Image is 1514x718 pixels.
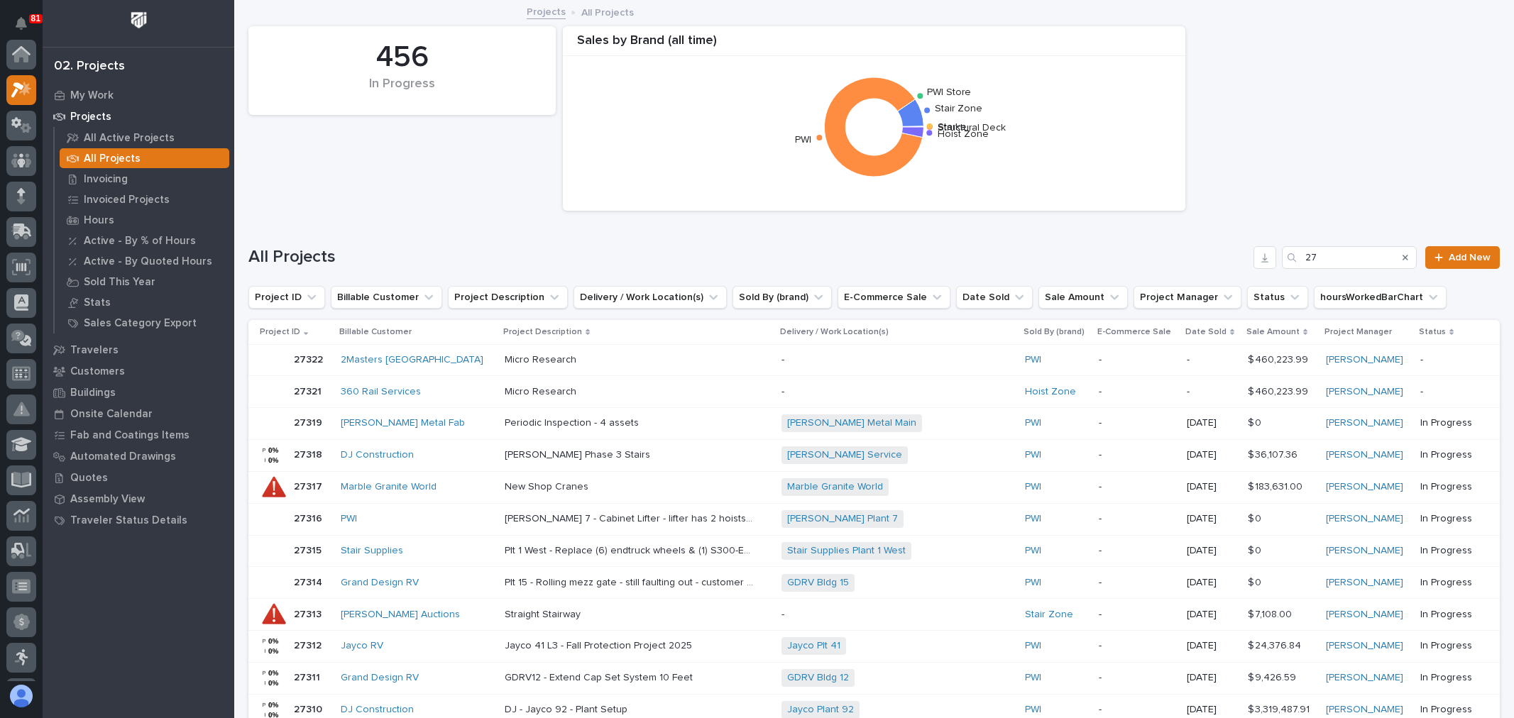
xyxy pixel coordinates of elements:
[43,360,234,382] a: Customers
[1420,481,1477,493] p: In Progress
[248,630,1500,662] tr: 2731227312 Jayco RV Jayco 41 L3 - Fall Protection Project 2025Jayco 41 L3 - Fall Protection Proje...
[1187,609,1236,621] p: [DATE]
[294,414,325,429] p: 27319
[1420,449,1477,461] p: In Progress
[1248,414,1264,429] p: $ 0
[574,286,727,309] button: Delivery / Work Location(s)
[935,104,982,114] text: Stair Zone
[70,472,108,485] p: Quotes
[505,383,579,398] p: Micro Research
[1419,324,1446,340] p: Status
[1187,640,1236,652] p: [DATE]
[341,609,460,621] a: [PERSON_NAME] Auctions
[248,503,1500,535] tr: 2731627316 PWI [PERSON_NAME] 7 - Cabinet Lifter - lifter has 2 hoists that occasionally cut out w...
[1025,640,1041,652] a: PWI
[1187,704,1236,716] p: [DATE]
[341,545,403,557] a: Stair Supplies
[505,606,583,621] p: Straight Stairway
[1025,545,1041,557] a: PWI
[1420,386,1477,398] p: -
[294,701,325,716] p: 27310
[1326,640,1403,652] a: [PERSON_NAME]
[55,272,234,292] a: Sold This Year
[1038,286,1128,309] button: Sale Amount
[43,488,234,509] a: Assembly View
[294,637,324,652] p: 27312
[339,324,412,340] p: Billable Customer
[6,9,36,38] button: Notifications
[294,510,325,525] p: 27316
[43,84,234,106] a: My Work
[70,89,114,102] p: My Work
[1099,449,1175,461] p: -
[1187,545,1236,557] p: [DATE]
[341,672,419,684] a: Grand Design RV
[1246,324,1300,340] p: Sale Amount
[1326,354,1403,366] a: [PERSON_NAME]
[1025,704,1041,716] a: PWI
[126,7,152,33] img: Workspace Logo
[341,577,419,589] a: Grand Design RV
[43,446,234,467] a: Automated Drawings
[787,640,840,652] a: Jayco Plt 41
[505,701,630,716] p: DJ - Jayco 92 - Plant Setup
[1099,386,1175,398] p: -
[70,365,125,378] p: Customers
[273,40,532,75] div: 456
[1247,286,1308,309] button: Status
[84,297,111,309] p: Stats
[781,354,1014,366] p: -
[31,13,40,23] p: 81
[248,662,1500,694] tr: 2731127311 Grand Design RV GDRV12 - Extend Cap Set System 10 FeetGDRV12 - Extend Cap Set System 1...
[1187,386,1236,398] p: -
[787,672,849,684] a: GDRV Bldg 12
[1185,324,1227,340] p: Date Sold
[70,387,116,399] p: Buildings
[1187,577,1236,589] p: [DATE]
[294,478,325,493] p: 27317
[1248,701,1312,716] p: $ 3,319,487.91
[787,545,906,557] a: Stair Supplies Plant 1 West
[1099,417,1175,429] p: -
[1187,354,1236,366] p: -
[84,132,175,145] p: All Active Projects
[505,446,653,461] p: [PERSON_NAME] Phase 3 Stairs
[938,130,989,140] text: Hoist Zone
[43,403,234,424] a: Onsite Calendar
[84,276,155,289] p: Sold This Year
[1420,545,1477,557] p: In Progress
[505,574,756,589] p: Plt 15 - Rolling mezz gate - still faulting out - customer wants sensors moved to inside
[55,251,234,271] a: Active - By Quoted Hours
[341,386,421,398] a: 360 Rail Services
[1420,609,1477,621] p: In Progress
[341,640,383,652] a: Jayco RV
[273,77,532,106] div: In Progress
[248,407,1500,439] tr: 2731927319 [PERSON_NAME] Metal Fab Periodic Inspection - 4 assetsPeriodic Inspection - 4 assets [...
[70,429,190,442] p: Fab and Coatings Items
[1248,510,1264,525] p: $ 0
[341,417,465,429] a: [PERSON_NAME] Metal Fab
[1187,513,1236,525] p: [DATE]
[1097,324,1171,340] p: E-Commerce Sale
[248,439,1500,471] tr: 2731827318 DJ Construction [PERSON_NAME] Phase 3 Stairs[PERSON_NAME] Phase 3 Stairs [PERSON_NAME]...
[1134,286,1241,309] button: Project Manager
[341,354,483,366] a: 2Masters [GEOGRAPHIC_DATA]
[294,351,326,366] p: 27322
[505,414,642,429] p: Periodic Inspection - 4 assets
[1248,669,1299,684] p: $ 9,426.59
[55,231,234,250] a: Active - By % of Hours
[1248,606,1295,621] p: $ 7,108.00
[581,4,634,19] p: All Projects
[838,286,950,309] button: E-Commerce Sale
[1326,513,1403,525] a: [PERSON_NAME]
[1282,246,1417,269] input: Search
[787,449,902,461] a: [PERSON_NAME] Service
[84,255,212,268] p: Active - By Quoted Hours
[563,33,1185,57] div: Sales by Brand (all time)
[70,344,119,357] p: Travelers
[1248,351,1311,366] p: $ 460,223.99
[1326,449,1403,461] a: [PERSON_NAME]
[1099,672,1175,684] p: -
[1420,577,1477,589] p: In Progress
[1025,481,1041,493] a: PWI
